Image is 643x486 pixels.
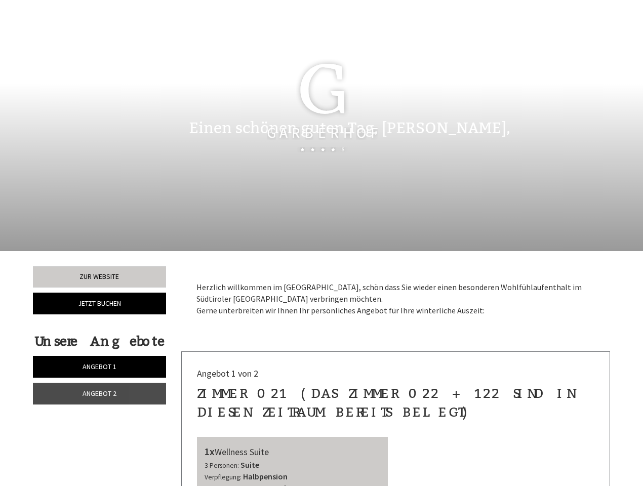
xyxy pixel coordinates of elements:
span: Angebot 1 von 2 [197,368,258,379]
h1: Einen schönen guten Tag, [PERSON_NAME], [189,120,510,137]
b: Halbpension [243,471,288,481]
p: Herzlich willkommen im [GEOGRAPHIC_DATA], schön dass Sie wieder einen besonderen Wohlfühlaufentha... [196,281,595,316]
b: Suite [240,460,259,470]
small: 3 Personen: [205,461,239,470]
div: Unsere Angebote [33,332,166,351]
div: Wellness Suite [205,444,381,459]
span: Angebot 1 [83,362,116,371]
div: Zimmer 021 (das Zimmer 022 + 122 sind in diesen Zeitraum bereits belegt) [197,384,595,422]
a: Zur Website [33,266,166,288]
b: 1x [205,445,215,458]
small: Verpflegung: [205,473,242,481]
a: Jetzt buchen [33,293,166,314]
span: Angebot 2 [83,389,116,398]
